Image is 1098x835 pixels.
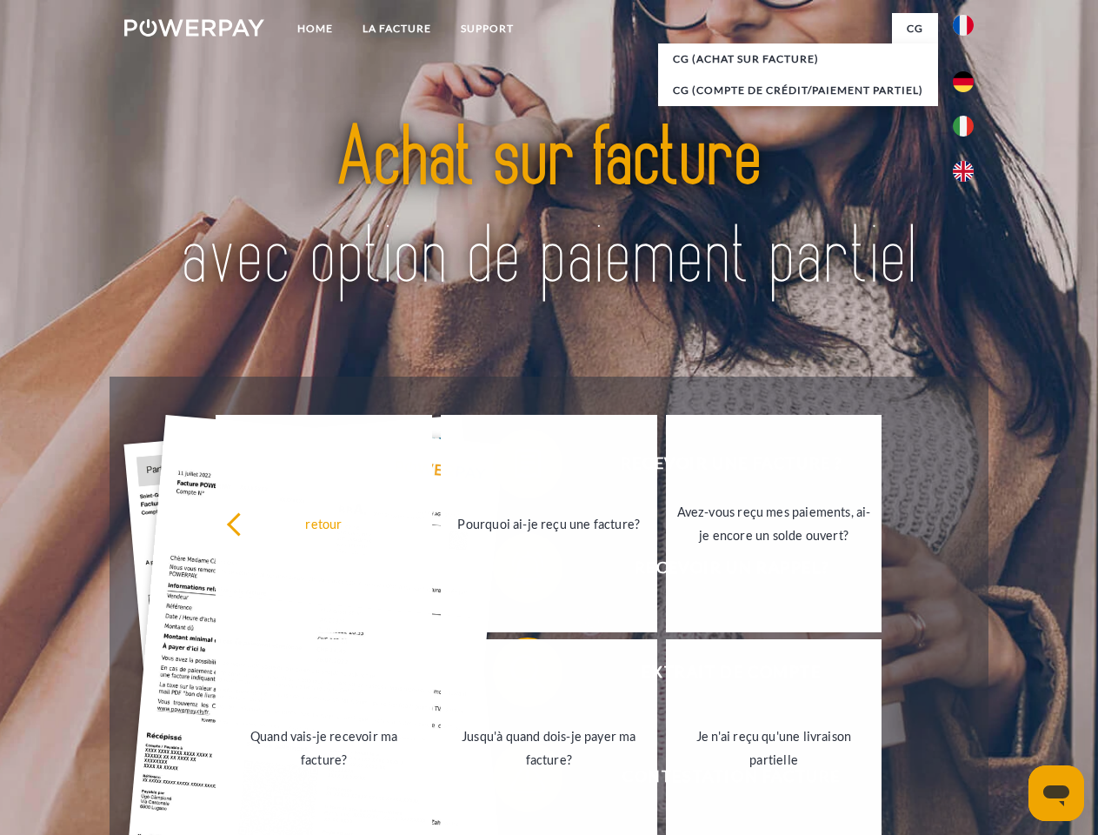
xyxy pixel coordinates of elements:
img: en [953,161,974,182]
a: CG [892,13,938,44]
iframe: Bouton de lancement de la fenêtre de messagerie [1028,765,1084,821]
a: Support [446,13,529,44]
img: logo-powerpay-white.svg [124,19,264,37]
div: retour [226,511,422,535]
div: Pourquoi ai-je reçu une facture? [451,511,647,535]
img: fr [953,15,974,36]
img: de [953,71,974,92]
div: Jusqu'à quand dois-je payer ma facture? [451,725,647,772]
div: Avez-vous reçu mes paiements, ai-je encore un solde ouvert? [676,500,872,547]
a: LA FACTURE [348,13,446,44]
a: CG (achat sur facture) [658,43,938,75]
a: CG (Compte de crédit/paiement partiel) [658,75,938,106]
img: title-powerpay_fr.svg [166,83,932,333]
a: Avez-vous reçu mes paiements, ai-je encore un solde ouvert? [666,415,882,632]
a: Home [283,13,348,44]
div: Je n'ai reçu qu'une livraison partielle [676,725,872,772]
div: Quand vais-je recevoir ma facture? [226,725,422,772]
img: it [953,116,974,137]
